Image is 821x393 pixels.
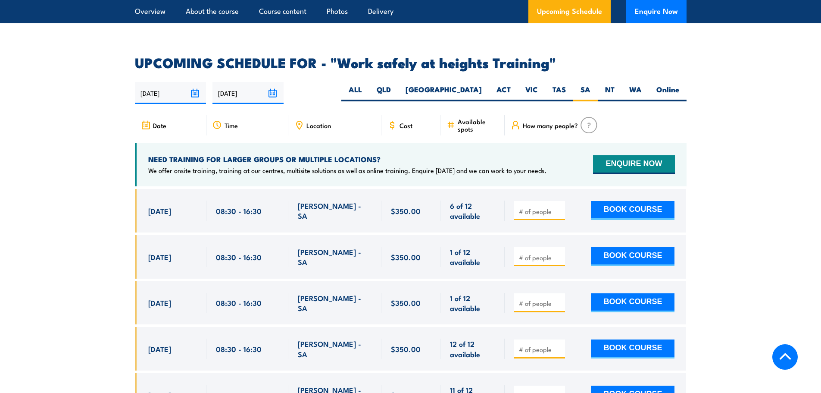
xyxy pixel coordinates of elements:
p: We offer onsite training, training at our centres, multisite solutions as well as online training... [148,166,546,175]
span: How many people? [523,122,578,129]
label: TAS [545,85,573,101]
span: Date [153,122,166,129]
span: 12 of 12 available [450,339,495,359]
span: [PERSON_NAME] - SA [298,201,372,221]
span: 08:30 - 16:30 [216,252,262,262]
label: [GEOGRAPHIC_DATA] [398,85,489,101]
input: # of people [519,253,562,262]
span: 1 of 12 available [450,247,495,267]
input: From date [135,82,206,104]
span: 08:30 - 16:30 [216,206,262,216]
span: [PERSON_NAME] - SA [298,339,372,359]
label: ALL [341,85,369,101]
span: $350.00 [391,298,421,308]
span: $350.00 [391,344,421,354]
input: # of people [519,345,562,354]
span: 6 of 12 available [450,201,495,221]
span: Cost [400,122,412,129]
span: Time [225,122,238,129]
span: Location [306,122,331,129]
span: 08:30 - 16:30 [216,344,262,354]
label: VIC [518,85,545,101]
button: ENQUIRE NOW [593,155,674,174]
label: ACT [489,85,518,101]
span: 1 of 12 available [450,293,495,313]
label: QLD [369,85,398,101]
label: NT [598,85,622,101]
span: Available spots [458,118,499,132]
label: WA [622,85,649,101]
span: $350.00 [391,252,421,262]
span: [DATE] [148,298,171,308]
span: 08:30 - 16:30 [216,298,262,308]
span: [PERSON_NAME] - SA [298,247,372,267]
span: [DATE] [148,252,171,262]
h4: NEED TRAINING FOR LARGER GROUPS OR MULTIPLE LOCATIONS? [148,154,546,164]
input: # of people [519,299,562,308]
input: # of people [519,207,562,216]
h2: UPCOMING SCHEDULE FOR - "Work safely at heights Training" [135,56,687,68]
span: [DATE] [148,206,171,216]
input: To date [212,82,284,104]
span: [PERSON_NAME] - SA [298,293,372,313]
label: Online [649,85,687,101]
button: BOOK COURSE [591,201,674,220]
button: BOOK COURSE [591,247,674,266]
button: BOOK COURSE [591,340,674,358]
label: SA [573,85,598,101]
span: $350.00 [391,206,421,216]
span: [DATE] [148,344,171,354]
button: BOOK COURSE [591,293,674,312]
